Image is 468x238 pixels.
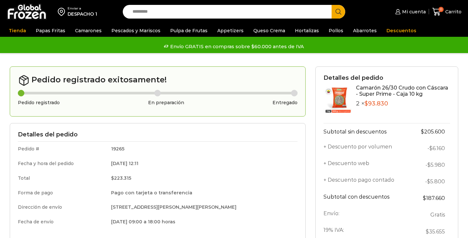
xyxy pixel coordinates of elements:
a: Descuentos [383,24,420,37]
div: DESPACHO 1 [68,11,97,17]
span: Mi cuenta [400,8,426,15]
a: Appetizers [214,24,247,37]
bdi: 6.160 [429,145,445,151]
th: Subtotal sin descuentos [323,123,410,140]
td: - [410,157,450,173]
span: $ [111,175,114,181]
td: - [410,173,450,190]
h2: Pedido registrado exitosamente! [18,75,297,86]
h3: Detalles del pedido [323,75,450,82]
bdi: 205.600 [421,129,445,135]
th: + Descuento por volumen [323,140,410,157]
span: 0 [438,7,444,12]
a: Tienda [6,24,29,37]
td: Dirección de envío [18,200,107,215]
a: 0 Carrito [432,4,462,20]
td: Total [18,171,107,186]
td: [DATE] 09:00 a 18:00 horas [107,215,297,228]
bdi: 93.830 [364,100,388,107]
a: Hortalizas [292,24,322,37]
th: Subtotal con descuentos [323,190,410,206]
a: Pulpa de Frutas [167,24,211,37]
td: Fecha de envío [18,215,107,228]
h3: En preparación [148,100,184,105]
a: Camarón 26/30 Crudo con Cáscara - Super Prime - Caja 10 kg [356,85,448,97]
img: address-field-icon.svg [58,6,68,17]
a: Pescados y Mariscos [108,24,164,37]
span: Carrito [444,8,462,15]
bdi: 187.660 [423,195,445,201]
td: Gratis [410,206,450,223]
th: + Descuento web [323,157,410,173]
td: [STREET_ADDRESS][PERSON_NAME][PERSON_NAME] [107,200,297,215]
td: Fecha y hora del pedido [18,156,107,171]
td: Pedido # [18,142,107,156]
span: 35.655 [426,229,445,235]
bdi: 223.315 [111,175,131,181]
a: Queso Crema [250,24,288,37]
a: Camarones [72,24,105,37]
span: $ [427,162,431,168]
td: [DATE] 12:11 [107,156,297,171]
td: Pago con tarjeta o transferencia [107,186,297,200]
span: $ [429,145,433,151]
span: $ [364,100,368,107]
h3: Pedido registrado [18,100,60,105]
td: 19265 [107,142,297,156]
a: Pollos [325,24,347,37]
a: Mi cuenta [394,5,425,18]
h3: Entregado [272,100,297,105]
td: Forma de pago [18,186,107,200]
bdi: 5.800 [427,178,445,185]
h3: Detalles del pedido [18,131,297,138]
a: Papas Fritas [32,24,69,37]
span: $ [427,178,430,185]
bdi: 5.980 [427,162,445,168]
span: $ [426,229,429,235]
button: Search button [332,5,345,19]
a: Abarrotes [350,24,380,37]
th: Envío: [323,206,410,223]
span: $ [423,195,426,201]
div: Enviar a [68,6,97,11]
span: $ [421,129,424,135]
p: 2 × [356,100,450,107]
td: - [410,140,450,157]
th: + Descuento pago contado [323,173,410,190]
